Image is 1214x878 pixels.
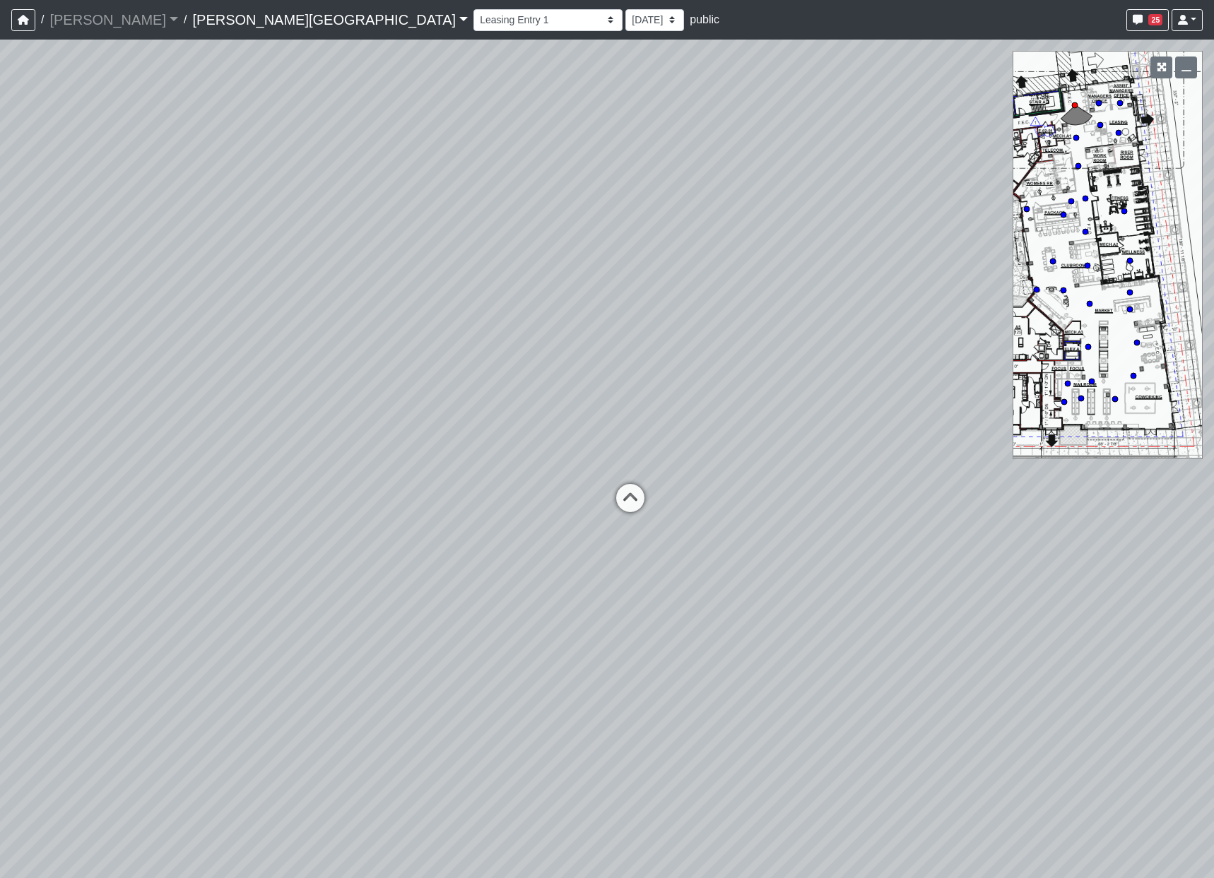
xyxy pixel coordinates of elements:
button: 25 [1126,9,1169,31]
span: public [690,13,719,25]
span: 25 [1148,14,1162,25]
a: [PERSON_NAME][GEOGRAPHIC_DATA] [192,6,468,34]
span: / [178,6,192,34]
a: [PERSON_NAME] [49,6,178,34]
iframe: Ybug feedback widget [11,850,94,878]
span: / [35,6,49,34]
